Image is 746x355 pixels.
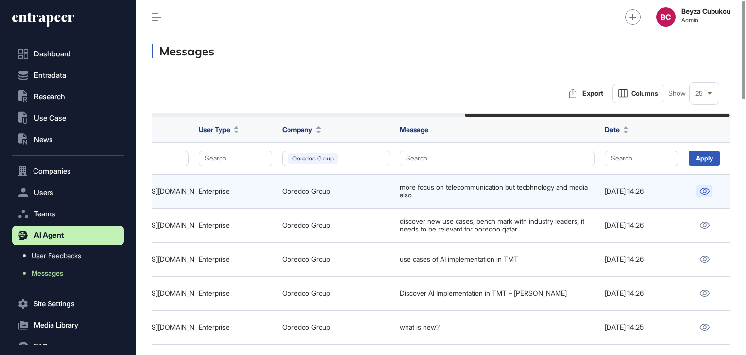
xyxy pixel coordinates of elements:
[282,323,330,331] a: Ooredoo Group
[282,124,321,135] button: Company
[34,136,53,143] span: News
[34,231,64,239] span: AI Agent
[282,221,330,229] a: Ooredoo Group
[199,124,239,135] button: User Type
[12,66,124,85] button: Entradata
[12,183,124,202] button: Users
[605,124,620,135] span: Date
[631,90,658,97] span: Columns
[605,124,628,135] button: Date
[605,289,678,297] div: [DATE] 14:26
[32,269,63,277] span: Messages
[34,50,71,58] span: Dashboard
[34,114,66,122] span: Use Case
[12,204,124,224] button: Teams
[101,187,189,195] div: [EMAIL_ADDRESS][DOMAIN_NAME]
[605,221,678,229] div: [DATE] 14:26
[400,125,428,134] span: Message
[101,323,189,331] div: [EMAIL_ADDRESS][DOMAIN_NAME]
[282,255,330,263] a: Ooredoo Group
[689,151,720,166] div: Apply
[12,108,124,128] button: Use Case
[605,151,678,166] button: Search
[34,189,53,196] span: Users
[12,44,124,64] a: Dashboard
[12,316,124,335] button: Media Library
[12,161,124,181] button: Companies
[33,167,71,175] span: Companies
[400,183,595,199] div: more focus on telecommunication but tecbhnology and media also
[656,7,676,27] button: BC
[152,44,730,58] h3: Messages
[612,84,664,103] button: Columns
[199,289,272,297] div: Enterprise
[199,323,272,331] div: Enterprise
[34,210,55,218] span: Teams
[199,151,272,166] button: Search
[282,124,312,135] span: Company
[400,151,595,166] button: Search
[34,321,78,329] span: Media Library
[282,289,330,297] a: Ooredoo Group
[199,221,272,229] div: Enterprise
[101,289,189,297] div: [EMAIL_ADDRESS][DOMAIN_NAME]
[199,187,272,195] div: Enterprise
[400,217,595,233] div: discover new use cases, bench mark with industry leaders, it needs to be relevant for ooredoo qatar
[32,252,81,260] span: User Feedbacks
[34,93,65,101] span: Research
[12,130,124,149] button: News
[199,124,230,135] span: User Type
[12,87,124,106] button: Research
[400,289,595,297] div: Discover AI Implementation in TMT – [PERSON_NAME]
[681,7,730,15] strong: Beyza Cubukcu
[101,221,189,229] div: [EMAIL_ADDRESS][DOMAIN_NAME]
[605,255,678,263] div: [DATE] 14:26
[101,255,189,263] div: [EMAIL_ADDRESS][DOMAIN_NAME]
[282,187,330,195] a: Ooredoo Group
[681,17,730,24] span: Admin
[668,89,686,97] span: Show
[400,323,595,331] div: what is new?
[12,294,124,314] button: Site Settings
[605,187,678,195] div: [DATE] 14:26
[17,247,124,265] a: User Feedbacks
[34,300,75,308] span: Site Settings
[400,255,595,263] div: use cases of AI implementation in TMT
[34,343,48,351] span: FAQ
[695,90,703,97] span: 25
[12,226,124,245] button: AI Agent
[282,151,390,166] button: Ooredoo Group
[34,71,66,79] span: Entradata
[564,84,609,103] button: Export
[199,255,272,263] div: Enterprise
[605,323,678,331] div: [DATE] 14:25
[17,265,124,282] a: Messages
